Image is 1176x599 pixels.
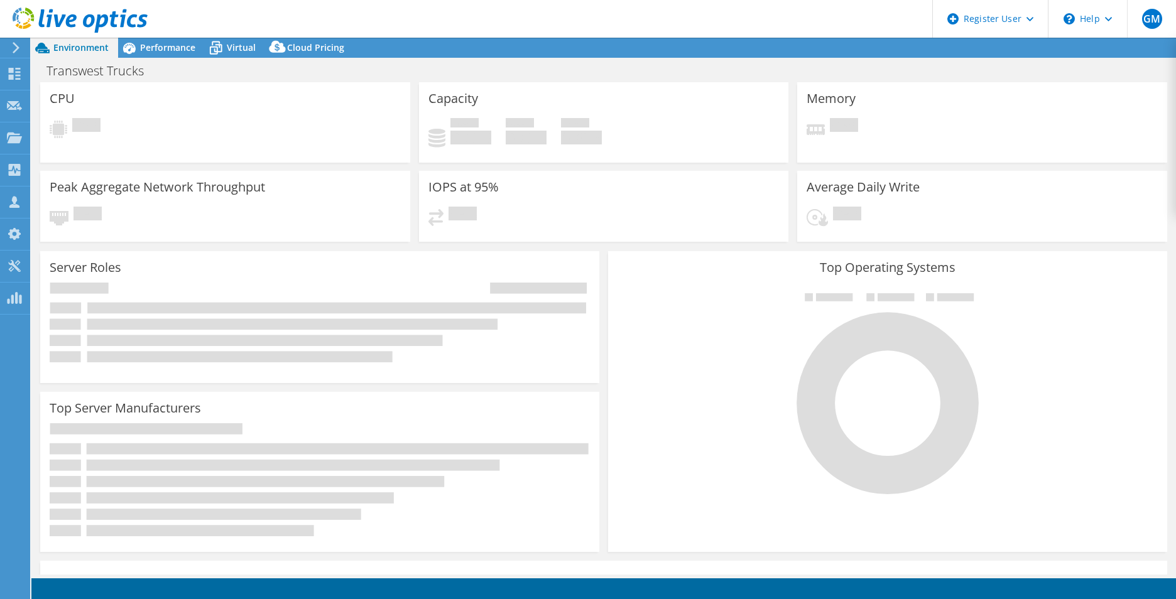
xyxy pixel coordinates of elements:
[830,118,858,135] span: Pending
[833,207,861,224] span: Pending
[50,401,201,415] h3: Top Server Manufacturers
[807,180,920,194] h3: Average Daily Write
[50,261,121,274] h3: Server Roles
[561,131,602,144] h4: 0 GiB
[428,180,499,194] h3: IOPS at 95%
[72,118,101,135] span: Pending
[807,92,856,105] h3: Memory
[450,131,491,144] h4: 0 GiB
[1142,9,1162,29] span: GM
[506,131,547,144] h4: 0 GiB
[73,207,102,224] span: Pending
[50,92,75,105] h3: CPU
[618,261,1158,274] h3: Top Operating Systems
[506,118,534,131] span: Free
[50,180,265,194] h3: Peak Aggregate Network Throughput
[450,118,479,131] span: Used
[1064,13,1075,24] svg: \n
[53,41,109,53] span: Environment
[449,207,477,224] span: Pending
[140,41,195,53] span: Performance
[428,92,478,105] h3: Capacity
[561,118,589,131] span: Total
[41,64,163,78] h1: Transwest Trucks
[227,41,256,53] span: Virtual
[287,41,344,53] span: Cloud Pricing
